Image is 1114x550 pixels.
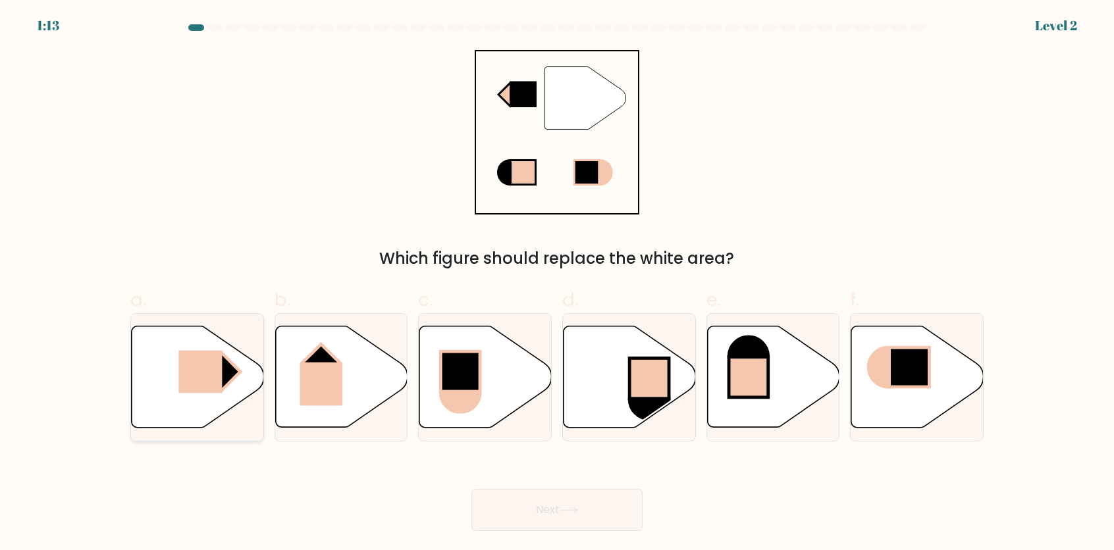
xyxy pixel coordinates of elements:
[418,287,433,312] span: c.
[138,247,976,270] div: Which figure should replace the white area?
[850,287,859,312] span: f.
[37,16,59,36] div: 1:13
[275,287,290,312] span: b.
[706,287,721,312] span: e.
[1035,16,1077,36] div: Level 2
[130,287,146,312] span: a.
[562,287,578,312] span: d.
[471,489,643,531] button: Next
[544,67,625,130] g: "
